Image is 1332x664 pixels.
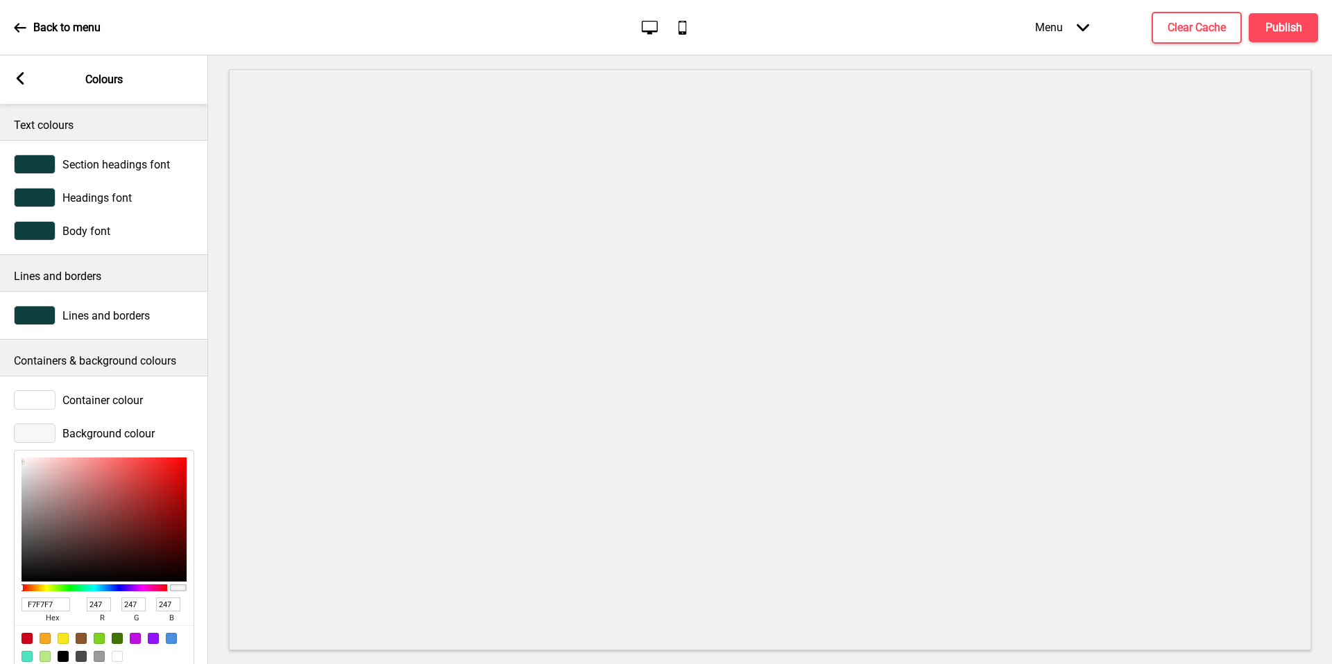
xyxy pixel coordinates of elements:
p: Containers & background colours [14,353,194,369]
button: Publish [1249,13,1318,42]
div: #FFFFFF [112,651,123,662]
div: #9B9B9B [94,651,105,662]
span: b [156,611,187,625]
span: g [121,611,152,625]
span: Container colour [62,394,143,407]
span: Lines and borders [62,309,150,322]
span: Section headings font [62,158,170,171]
div: #7ED321 [94,633,105,644]
div: Menu [1021,7,1103,48]
div: #9013FE [148,633,159,644]
div: Section headings font [14,155,194,174]
div: #F8E71C [58,633,69,644]
div: #4A90E2 [166,633,177,644]
span: Body font [62,225,110,238]
p: Back to menu [33,20,101,35]
div: #50E3C2 [22,651,33,662]
div: #B8E986 [40,651,51,662]
div: Container colour [14,390,194,410]
div: Background colour [14,423,194,443]
div: #417505 [112,633,123,644]
div: #F5A623 [40,633,51,644]
p: Lines and borders [14,269,194,284]
p: Colours [85,72,123,87]
div: Lines and borders [14,306,194,325]
span: r [87,611,117,625]
a: Back to menu [14,9,101,46]
div: #4A4A4A [76,651,87,662]
p: Text colours [14,118,194,133]
h4: Clear Cache [1168,20,1226,35]
button: Clear Cache [1152,12,1242,44]
span: Background colour [62,427,155,440]
span: hex [22,611,83,625]
h4: Publish [1265,20,1302,35]
span: Headings font [62,191,132,204]
div: #BD10E0 [130,633,141,644]
div: #000000 [58,651,69,662]
div: #8B572A [76,633,87,644]
div: Headings font [14,188,194,207]
div: Body font [14,221,194,241]
div: #D0021B [22,633,33,644]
